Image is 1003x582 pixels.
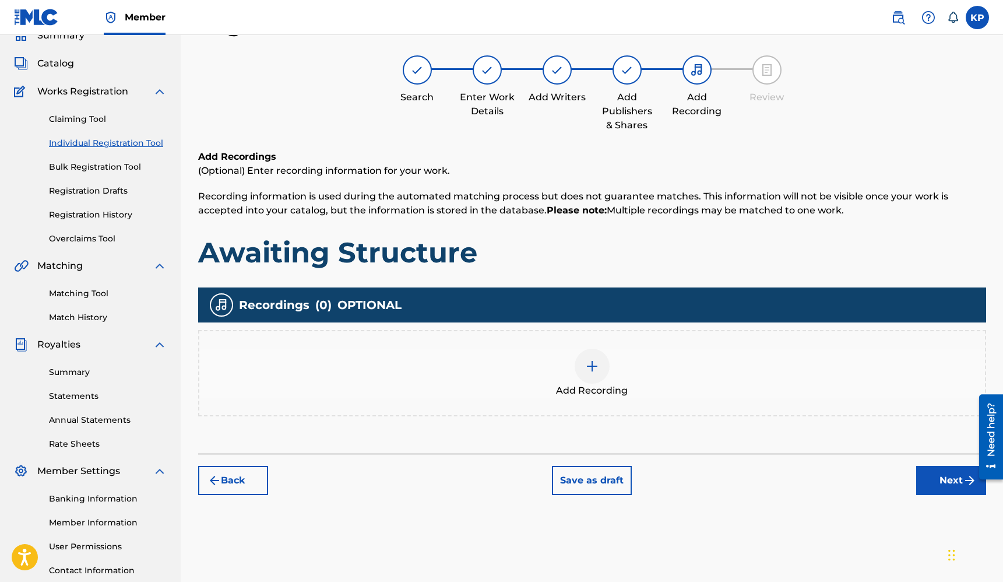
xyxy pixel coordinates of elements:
[528,90,586,104] div: Add Writers
[37,57,74,71] span: Catalog
[315,296,332,314] span: ( 0 )
[49,493,167,505] a: Banking Information
[49,161,167,173] a: Bulk Registration Tool
[886,6,910,29] a: Public Search
[547,205,607,216] strong: Please note:
[690,63,704,77] img: step indicator icon for Add Recording
[14,85,29,99] img: Works Registration
[458,90,516,118] div: Enter Work Details
[49,288,167,300] a: Matching Tool
[598,90,656,132] div: Add Publishers & Shares
[945,526,1003,582] iframe: Chat Widget
[49,414,167,426] a: Annual Statements
[49,438,167,450] a: Rate Sheets
[948,538,955,573] div: Drag
[14,338,28,352] img: Royalties
[153,464,167,478] img: expand
[14,259,29,273] img: Matching
[668,90,726,118] div: Add Recording
[480,63,494,77] img: step indicator icon for Enter Work Details
[198,191,948,216] span: Recording information is used during the automated matching process but does not guarantee matche...
[198,165,450,176] span: (Optional) Enter recording information for your work.
[37,85,128,99] span: Works Registration
[556,384,628,398] span: Add Recording
[14,9,59,26] img: MLC Logo
[585,359,599,373] img: add
[337,296,402,314] span: OPTIONAL
[49,113,167,125] a: Claiming Tool
[49,209,167,221] a: Registration History
[153,338,167,352] img: expand
[921,10,935,24] img: help
[963,474,977,488] img: f7272a7cc735f4ea7f67.svg
[14,29,28,43] img: Summary
[14,29,85,43] a: SummarySummary
[49,390,167,402] a: Statements
[49,185,167,197] a: Registration Drafts
[891,10,905,24] img: search
[153,259,167,273] img: expand
[49,565,167,577] a: Contact Information
[970,390,1003,484] iframe: Resource Center
[410,63,424,77] img: step indicator icon for Search
[49,541,167,553] a: User Permissions
[37,338,80,352] span: Royalties
[966,6,989,29] div: User Menu
[49,366,167,378] a: Summary
[916,466,986,495] button: Next
[760,63,774,77] img: step indicator icon for Review
[153,85,167,99] img: expand
[388,90,446,104] div: Search
[620,63,634,77] img: step indicator icon for Add Publishers & Shares
[49,311,167,324] a: Match History
[550,63,564,77] img: step indicator icon for Add Writers
[104,10,118,24] img: Top Rightsholder
[198,150,986,164] h6: Add Recordings
[14,464,28,478] img: Member Settings
[198,235,986,270] h1: Awaiting Structure
[207,474,221,488] img: 7ee5dd4eb1f8a8e3ef2f.svg
[198,466,268,495] button: Back
[947,12,959,23] div: Notifications
[49,517,167,529] a: Member Information
[917,6,940,29] div: Help
[37,29,85,43] span: Summary
[125,10,166,24] span: Member
[738,90,796,104] div: Review
[14,57,74,71] a: CatalogCatalog
[49,137,167,149] a: Individual Registration Tool
[49,233,167,245] a: Overclaims Tool
[14,57,28,71] img: Catalog
[214,298,228,312] img: recording
[37,259,83,273] span: Matching
[552,466,632,495] button: Save as draft
[239,296,309,314] span: Recordings
[37,464,120,478] span: Member Settings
